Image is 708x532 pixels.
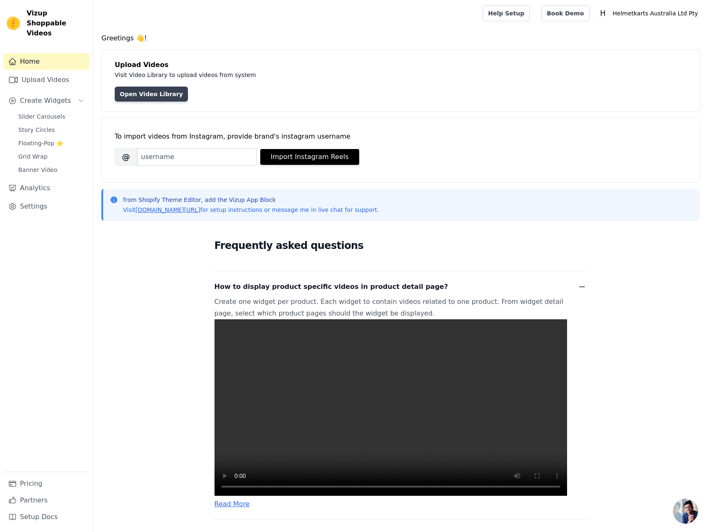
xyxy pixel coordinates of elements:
[3,492,89,509] a: Partners
[115,60,686,70] h4: Upload Videos
[600,9,605,17] text: H
[18,126,55,134] span: Story Circles
[215,237,587,254] h2: Frequently asked questions
[215,296,567,496] p: Create one widget per product. Each widget to contain videos related to one product. From widget ...
[483,5,530,21] a: Help Setup
[18,152,47,161] span: Grid Wrap
[3,53,89,70] a: Home
[115,70,487,80] p: Visit Video Library to upload videos from system
[215,500,250,508] a: Read More
[137,148,257,166] input: username
[3,72,89,88] a: Upload Videos
[596,6,701,21] button: H Helmetkarts Australia Ltd Pty
[136,206,200,213] a: [DOMAIN_NAME][URL]
[673,499,698,524] a: Open chat
[609,6,701,21] p: Helmetkarts Australia Ltd Pty
[13,111,89,122] a: Slider Carousels
[3,198,89,215] a: Settings
[13,164,89,176] a: Banner Video
[123,196,379,204] p: from Shopify Theme Editor, add the Vizup App Block
[215,281,448,293] span: How to display product specific videos in product detail page?
[13,137,89,149] a: Floating-Pop ⭐
[115,132,686,142] div: To import videos from Instagram, provide brand's instagram username
[18,166,57,174] span: Banner Video
[3,180,89,196] a: Analytics
[18,139,63,147] span: Floating-Pop ⭐
[7,17,20,30] img: Vizup
[260,149,359,165] button: Import Instagram Reels
[541,5,589,21] a: Book Demo
[215,281,587,293] button: How to display product specific videos in product detail page?
[123,206,379,214] p: Visit for setup instructions or message me in live chat for support.
[3,92,89,109] button: Create Widgets
[115,87,188,102] a: Open Video Library
[13,151,89,162] a: Grid Wrap
[3,475,89,492] a: Pricing
[20,96,71,106] span: Create Widgets
[3,509,89,525] a: Setup Docs
[115,148,137,166] span: @
[13,124,89,136] a: Story Circles
[101,33,700,43] h4: Greetings 👋!
[18,112,65,121] span: Slider Carousels
[27,8,86,38] span: Vizup Shoppable Videos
